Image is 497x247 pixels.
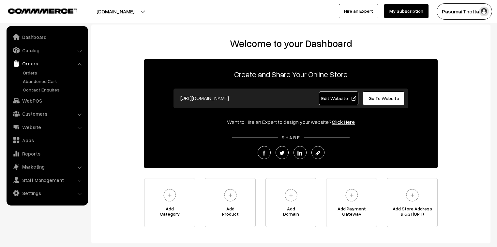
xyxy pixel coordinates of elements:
[144,68,438,80] p: Create and Share Your Online Store
[21,69,86,76] a: Orders
[8,44,86,56] a: Catalog
[205,206,255,219] span: Add Product
[265,178,316,227] a: AddDomain
[332,119,355,125] a: Click Here
[8,148,86,159] a: Reports
[144,206,195,219] span: Add Category
[321,95,356,101] span: Edit Website
[369,95,399,101] span: Go To Website
[8,134,86,146] a: Apps
[387,178,438,227] a: Add Store Address& GST(OPT)
[339,4,378,18] a: Hire an Expert
[8,95,86,107] a: WebPOS
[387,206,437,219] span: Add Store Address & GST(OPT)
[326,178,377,227] a: Add PaymentGateway
[21,78,86,85] a: Abandoned Cart
[403,186,421,204] img: plus.svg
[8,7,65,14] a: COMMMERCE
[479,7,489,16] img: user
[8,8,77,13] img: COMMMERCE
[326,206,377,219] span: Add Payment Gateway
[282,186,300,204] img: plus.svg
[8,187,86,199] a: Settings
[205,178,256,227] a: AddProduct
[161,186,179,204] img: plus.svg
[343,186,361,204] img: plus.svg
[8,108,86,120] a: Customers
[319,91,359,105] a: Edit Website
[8,31,86,43] a: Dashboard
[437,3,492,20] button: Pasumai Thotta…
[8,174,86,186] a: Staff Management
[384,4,429,18] a: My Subscription
[221,186,239,204] img: plus.svg
[363,91,405,105] a: Go To Website
[74,3,157,20] button: [DOMAIN_NAME]
[98,38,484,49] h2: Welcome to your Dashboard
[144,118,438,126] div: Want to Hire an Expert to design your website?
[278,135,304,140] span: SHARE
[8,161,86,173] a: Marketing
[144,178,195,227] a: AddCategory
[8,121,86,133] a: Website
[21,86,86,93] a: Contact Enquires
[266,206,316,219] span: Add Domain
[8,58,86,69] a: Orders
